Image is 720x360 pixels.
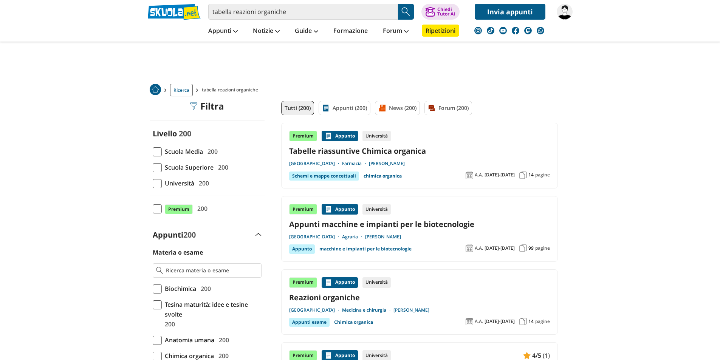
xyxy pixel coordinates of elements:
span: A.A. [475,172,483,178]
img: Appunti contenuto [325,205,332,213]
label: Appunti [153,230,196,240]
img: Apri e chiudi sezione [255,233,262,236]
div: Appunto [289,244,315,253]
img: Anno accademico [466,318,473,325]
img: Anno accademico [466,172,473,179]
img: Appunti contenuto [325,279,332,286]
span: Università [162,178,194,188]
input: Ricerca materia o esame [166,267,258,274]
a: News (200) [375,101,420,115]
span: A.A. [475,245,483,251]
a: [PERSON_NAME] [393,307,429,313]
a: Medicina e chirurgia [342,307,393,313]
img: News filtro contenuto [378,104,386,112]
button: Search Button [398,4,414,20]
span: 200 [198,284,211,294]
a: Appunti macchine e impianti per le biotecnologie [289,219,550,229]
button: ChiediTutor AI [421,4,460,20]
span: Anatomia umana [162,335,214,345]
span: A.A. [475,318,483,324]
img: Filtra filtri mobile [190,102,197,110]
a: Tabelle riassuntive Chimica organica [289,146,550,156]
span: 200 [194,204,207,213]
a: [GEOGRAPHIC_DATA] [289,307,342,313]
a: Reazioni organiche [289,292,550,303]
img: WhatsApp [537,27,544,34]
span: Biochimica [162,284,196,294]
div: Premium [289,277,317,288]
img: tiktok [487,27,494,34]
img: Appunti contenuto [523,352,531,359]
a: Notizie [251,25,282,38]
label: Materia o esame [153,248,203,256]
div: Appunto [322,204,358,215]
a: macchine e impianti per le biotecnologie [319,244,412,253]
span: 200 [216,335,229,345]
img: Ricerca materia o esame [156,267,163,274]
span: [DATE]-[DATE] [485,172,515,178]
span: 200 [204,147,218,156]
a: Forum [381,25,410,38]
a: [PERSON_NAME] [365,234,401,240]
span: pagine [535,245,550,251]
a: Appunti (200) [319,101,370,115]
img: Pagine [519,244,527,252]
img: andreafiore1 [557,4,573,20]
span: 200 [215,162,228,172]
img: Appunti contenuto [325,352,332,359]
input: Cerca appunti, riassunti o versioni [208,4,398,20]
div: Università [362,277,391,288]
a: Appunti [206,25,240,38]
span: Tesina maturità: idee e tesine svolte [162,300,262,319]
a: Agraria [342,234,365,240]
span: 200 [196,178,209,188]
a: [PERSON_NAME] [369,161,405,167]
img: Pagine [519,172,527,179]
img: Pagine [519,318,527,325]
a: Guide [293,25,320,38]
img: youtube [499,27,507,34]
a: Ripetizioni [422,25,459,37]
img: instagram [474,27,482,34]
a: Formazione [331,25,370,38]
img: Appunti filtro contenuto [322,104,330,112]
span: pagine [535,172,550,178]
span: Premium [165,204,193,214]
span: 200 [179,128,191,139]
a: [GEOGRAPHIC_DATA] [289,161,342,167]
img: Anno accademico [466,244,473,252]
span: 99 [528,245,534,251]
a: Farmacia [342,161,369,167]
div: Schemi e mappe concettuali [289,172,359,181]
div: Chiedi Tutor AI [437,7,455,16]
span: pagine [535,318,550,324]
span: 14 [528,318,534,324]
div: Appunti esame [289,318,330,327]
a: Forum (200) [424,101,472,115]
div: Premium [289,131,317,141]
span: Scuola Media [162,147,203,156]
a: chimica organica [364,172,402,181]
label: Livello [153,128,177,139]
img: facebook [512,27,519,34]
span: [DATE]-[DATE] [485,318,515,324]
span: tabella reazioni organiche [202,84,261,96]
span: 14 [528,172,534,178]
div: Filtra [190,101,224,111]
div: Università [362,204,391,215]
div: Università [362,131,391,141]
span: Scuola Superiore [162,162,214,172]
a: Home [150,84,161,96]
a: Tutti (200) [281,101,314,115]
a: [GEOGRAPHIC_DATA] [289,234,342,240]
img: Forum filtro contenuto [428,104,435,112]
a: Invia appunti [475,4,545,20]
a: Chimica organica [334,318,373,327]
a: Ricerca [170,84,193,96]
span: [DATE]-[DATE] [485,245,515,251]
span: 200 [183,230,196,240]
img: Cerca appunti, riassunti o versioni [400,6,412,17]
div: Premium [289,204,317,215]
img: Appunti contenuto [325,132,332,140]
